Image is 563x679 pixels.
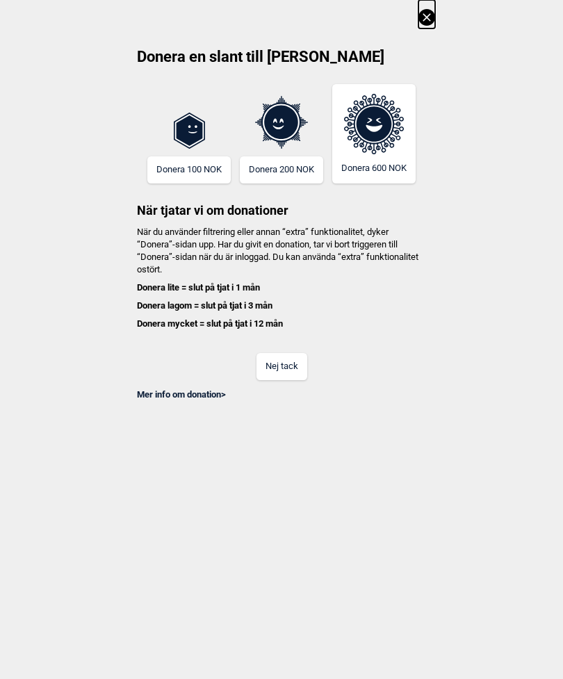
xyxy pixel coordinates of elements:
[137,282,260,293] b: Donera lite = slut på tjat i 1 mån
[137,300,272,311] b: Donera lagom = slut på tjat i 3 mån
[147,156,231,183] button: Donera 100 NOK
[128,226,435,331] h4: När du använder filtrering eller annan “extra” funktionalitet, dyker “Donera”-sidan upp. Har du g...
[128,183,435,219] h3: När tjatar vi om donationer
[137,389,226,400] a: Mer info om donation>
[240,156,323,183] button: Donera 200 NOK
[137,318,283,329] b: Donera mycket = slut på tjat i 12 mån
[256,353,307,380] button: Nej tack
[128,47,435,77] h2: Donera en slant till [PERSON_NAME]
[332,84,416,183] button: Donera 600 NOK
